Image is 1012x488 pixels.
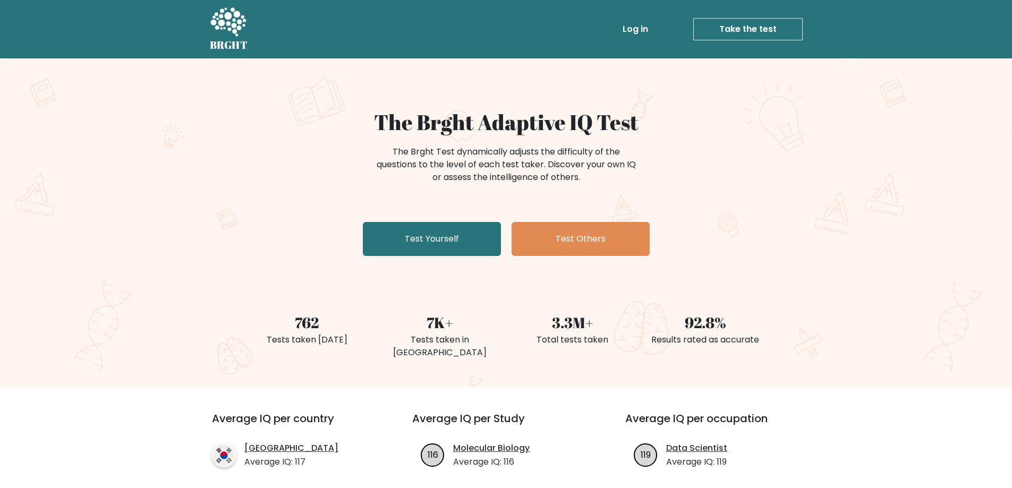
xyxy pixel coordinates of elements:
h5: BRGHT [210,39,248,52]
div: Total tests taken [513,333,633,346]
p: Average IQ: 117 [244,456,338,468]
img: country [212,443,236,467]
a: Molecular Biology [453,442,530,455]
div: Tests taken in [GEOGRAPHIC_DATA] [380,333,500,359]
div: Tests taken [DATE] [247,333,367,346]
text: 119 [641,448,651,460]
div: 762 [247,311,367,333]
a: Test Others [512,222,650,256]
a: Data Scientist [666,442,727,455]
a: [GEOGRAPHIC_DATA] [244,442,338,455]
h3: Average IQ per occupation [625,412,813,438]
div: Results rated as accurate [645,333,766,346]
h3: Average IQ per Study [412,412,600,438]
a: Log in [618,19,652,40]
div: 7K+ [380,311,500,333]
h1: The Brght Adaptive IQ Test [247,109,766,135]
div: 92.8% [645,311,766,333]
text: 116 [428,448,438,460]
div: 3.3M+ [513,311,633,333]
a: BRGHT [210,4,248,54]
h3: Average IQ per country [212,412,374,438]
p: Average IQ: 119 [666,456,727,468]
p: Average IQ: 116 [453,456,530,468]
a: Test Yourself [363,222,501,256]
div: The Brght Test dynamically adjusts the difficulty of the questions to the level of each test take... [373,145,639,184]
a: Take the test [693,18,803,40]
